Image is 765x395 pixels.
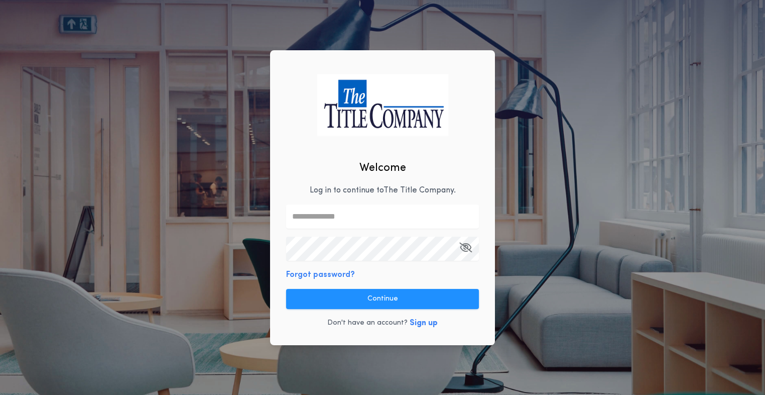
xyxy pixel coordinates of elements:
h2: Welcome [359,160,406,176]
input: Open Keeper Popup [286,237,479,261]
button: Open Keeper Popup [459,237,472,261]
img: logo [317,74,448,136]
p: Log in to continue to The Title Company . [310,184,456,196]
button: Forgot password? [286,269,355,281]
button: Sign up [410,317,438,329]
p: Don't have an account? [327,318,408,328]
button: Continue [286,289,479,309]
